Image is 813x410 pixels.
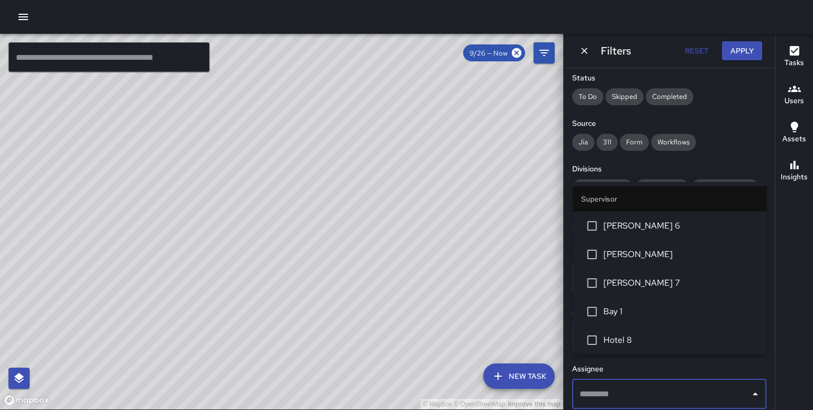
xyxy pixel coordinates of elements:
div: To Do [572,88,603,105]
h6: Assets [782,133,806,145]
span: Skipped [606,92,644,101]
button: Users [775,76,813,114]
h6: Filters [601,42,631,59]
div: Pressure Washing [691,179,759,196]
span: [PERSON_NAME] 7 [603,277,758,289]
h6: Tasks [784,57,804,69]
div: Jia [572,134,594,151]
span: Completed [646,92,693,101]
button: Apply [722,41,762,61]
span: Workflows [651,138,696,147]
h6: Divisions [572,163,766,175]
button: Filters [534,42,555,63]
span: Form [620,138,649,147]
button: Insights [775,152,813,190]
div: Completed [646,88,693,105]
li: Supervisor [573,186,767,212]
button: Close [748,387,763,402]
span: [PERSON_NAME] 6 [603,220,758,232]
h6: Users [784,95,804,107]
div: Workflows [651,134,696,151]
span: Jia [572,138,594,147]
span: Bay 1 [603,305,758,318]
span: 9/26 — Now [463,49,514,58]
span: [PERSON_NAME] [603,248,758,261]
div: Form [620,134,649,151]
div: Skipped [606,88,644,105]
div: Vendor Activity [572,179,633,196]
div: Public Safety [635,179,689,196]
h6: Source [572,118,766,130]
span: 311 [597,138,618,147]
h6: Status [572,72,766,84]
button: New Task [483,363,555,389]
h6: Assignee [572,363,766,375]
span: To Do [572,92,603,101]
span: Hotel 8 [603,334,758,347]
button: Reset [680,41,713,61]
button: Dismiss [576,43,592,59]
button: Assets [775,114,813,152]
button: Tasks [775,38,813,76]
h6: Insights [781,171,808,183]
div: 311 [597,134,618,151]
div: 9/26 — Now [463,44,525,61]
